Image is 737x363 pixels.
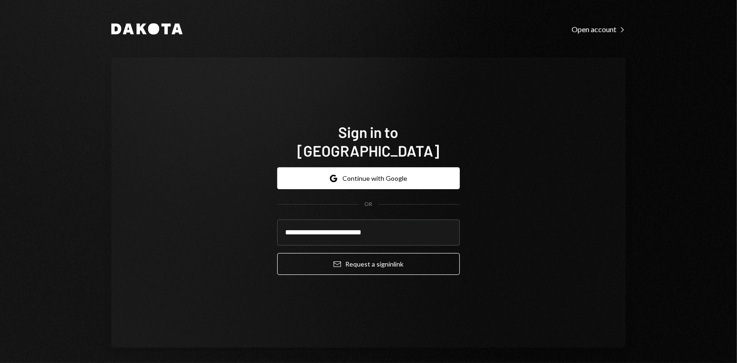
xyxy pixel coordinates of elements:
h1: Sign in to [GEOGRAPHIC_DATA] [277,123,460,160]
button: Continue with Google [277,167,460,189]
a: Open account [572,24,626,34]
div: OR [365,200,373,208]
button: Request a signinlink [277,253,460,275]
div: Open account [572,25,626,34]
